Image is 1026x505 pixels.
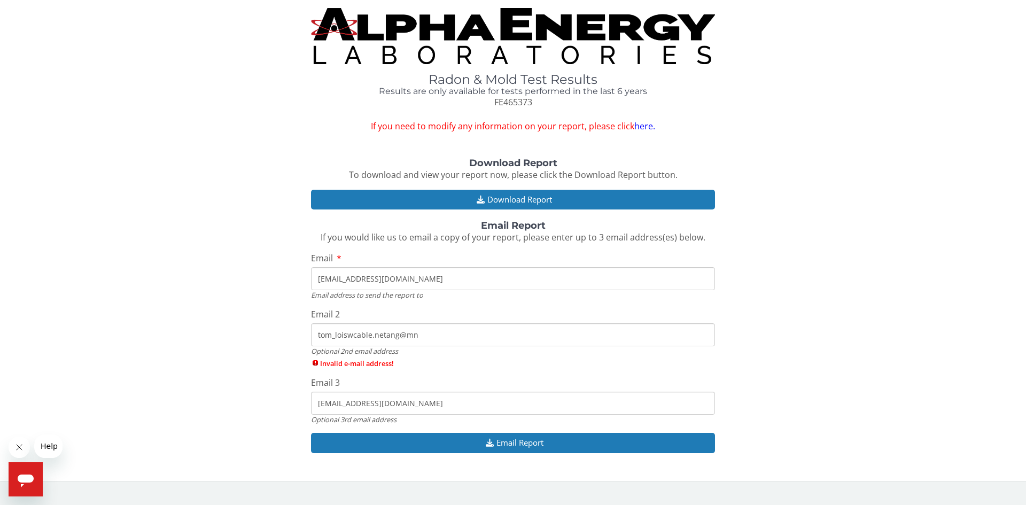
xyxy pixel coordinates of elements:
[321,231,705,243] span: If you would like us to email a copy of your report, please enter up to 3 email address(es) below.
[311,8,715,64] img: TightCrop.jpg
[311,433,715,453] button: Email Report
[311,308,340,320] span: Email 2
[481,220,546,231] strong: Email Report
[311,415,715,424] div: Optional 3rd email address
[311,359,715,368] span: Invalid e-mail address!
[311,346,715,356] div: Optional 2nd email address
[311,73,715,87] h1: Radon & Mold Test Results
[34,434,63,458] iframe: Message from company
[311,252,333,264] span: Email
[311,120,715,133] span: If you need to modify any information on your report, please click
[469,157,557,169] strong: Download Report
[9,462,43,496] iframe: Button to launch messaging window
[311,377,340,389] span: Email 3
[349,169,678,181] span: To download and view your report now, please click the Download Report button.
[494,96,532,108] span: FE465373
[311,190,715,209] button: Download Report
[311,290,715,300] div: Email address to send the report to
[9,437,30,458] iframe: Close message
[311,87,715,96] h4: Results are only available for tests performed in the last 6 years
[634,120,655,132] a: here.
